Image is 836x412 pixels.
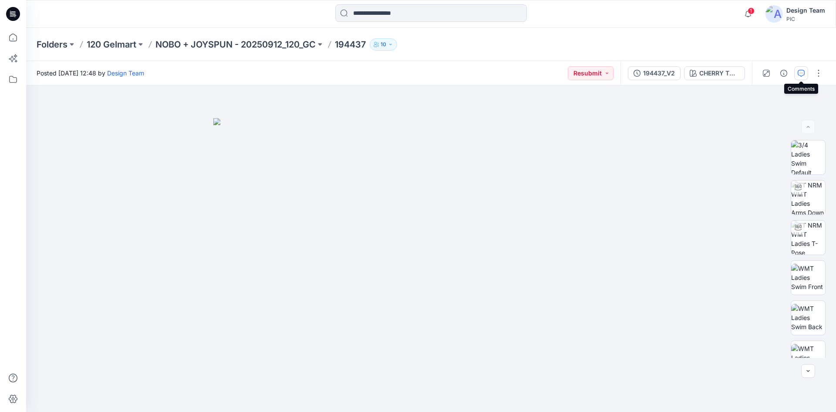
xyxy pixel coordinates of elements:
img: TT NRM WMT Ladies T-Pose [791,221,825,255]
img: TT NRM WMT Ladies Arms Down [791,180,825,215]
p: 10 [381,40,386,49]
img: WMT Ladies Swim Front [791,264,825,291]
div: Design Team [786,5,825,16]
button: Details [777,66,791,80]
img: WMT Ladies Swim Back [791,304,825,331]
button: 10 [370,38,397,51]
img: avatar [765,5,783,23]
a: Design Team [107,69,144,77]
button: CHERRY TOMATO [684,66,745,80]
div: 194437_V2 [643,68,675,78]
a: 120 Gelmart [87,38,136,51]
button: 194437_V2 [628,66,681,80]
img: 3/4 Ladies Swim Default [791,140,825,174]
div: PIC [786,16,825,22]
div: CHERRY TOMATO [699,68,739,78]
a: Folders [37,38,67,51]
img: WMT Ladies Swim Left [791,344,825,371]
span: 1 [748,7,755,14]
p: 194437 [335,38,366,51]
span: Posted [DATE] 12:48 by [37,68,144,78]
a: NOBO + JOYSPUN - 20250912_120_GC [155,38,316,51]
